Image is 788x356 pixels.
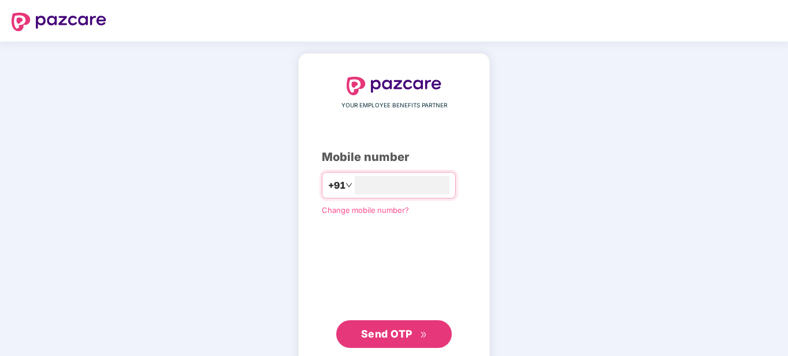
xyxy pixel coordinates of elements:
[345,182,352,189] span: down
[328,178,345,193] span: +91
[420,331,428,339] span: double-right
[322,205,409,215] a: Change mobile number?
[347,77,441,95] img: logo
[341,101,447,110] span: YOUR EMPLOYEE BENEFITS PARTNER
[322,148,466,166] div: Mobile number
[12,13,106,31] img: logo
[361,328,412,340] span: Send OTP
[336,320,452,348] button: Send OTPdouble-right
